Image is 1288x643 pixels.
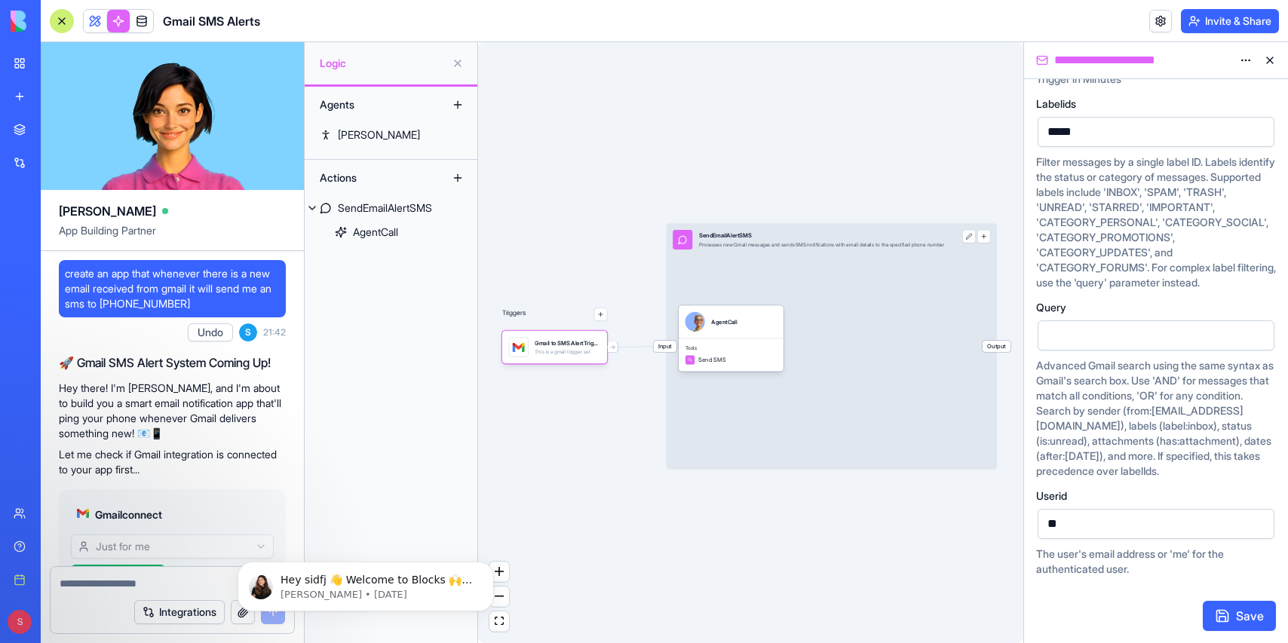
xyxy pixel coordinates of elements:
div: Agents [312,93,433,117]
span: Userid [1036,491,1067,501]
span: Send SMS [698,356,725,364]
p: Hey there! I'm [PERSON_NAME], and I'm about to build you a smart email notification app that'll p... [59,381,286,441]
iframe: Intercom notifications message [215,530,517,635]
span: create an app that whenever there is a new email received from gmail it will send me an sms to [P... [65,266,280,311]
span: Tools [685,345,777,352]
img: logo [11,11,104,32]
button: Undo [188,323,233,341]
div: [PERSON_NAME] [338,127,420,142]
p: Triggers [502,308,526,320]
div: InputSendEmailAlertSMSProcesses new Gmail messages and sends SMS notifications with email details... [667,223,998,469]
g: Edge from 689e2e7d41a2d4bcb17d4ff8 to 689e2e79b4e5b1b4b59fb184 [609,346,664,347]
div: SendEmailAlertSMS [699,231,944,240]
button: Save [1203,601,1276,631]
a: AgentCall [305,220,477,244]
span: App Building Partner [59,223,286,250]
div: AgentCallToolsSend SMS [679,305,784,372]
div: AgentCall [711,317,737,326]
h1: Gmail SMS Alerts [163,12,260,30]
div: SendEmailAlertSMS [338,201,432,216]
div: Triggers [502,282,607,364]
div: Filter messages by a single label ID. Labels identify the status or category of messages. Support... [1036,155,1276,290]
button: Integrations [134,600,225,624]
p: Let me check if Gmail integration is connected to your app first... [59,447,286,477]
div: This is a gmail trigger set [535,349,600,356]
div: Processes new Gmail messages and sends SMS notifications with email details to the specified phon... [699,241,944,248]
div: The user's email address or 'me' for the authenticated user. [1036,547,1276,577]
span: Input [654,341,676,352]
div: AgentCall [353,225,398,240]
span: Gmail connect [95,507,162,522]
span: Output [983,341,1011,352]
span: S [8,610,32,634]
a: SendEmailAlertSMS [305,196,477,220]
button: Invite & Share [1181,9,1279,33]
span: 21:42 [263,326,286,338]
span: Query [1036,302,1066,313]
a: [PERSON_NAME] [305,123,477,147]
span: [PERSON_NAME] [59,202,156,220]
h2: 🚀 Gmail SMS Alert System Coming Up! [59,354,286,372]
div: Gmail to SMS AlertTriggerThis is a gmail trigger set [502,331,607,364]
span: Logic [320,56,446,71]
img: gmail [77,507,89,519]
div: Actions [312,166,433,190]
div: Advanced Gmail search using the same syntax as Gmail's search box. Use 'AND' for messages that ma... [1036,358,1276,479]
span: S [239,323,257,341]
span: Labelids [1036,99,1076,109]
div: Gmail to SMS AlertTrigger [535,339,600,348]
button: Connected [71,565,165,589]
